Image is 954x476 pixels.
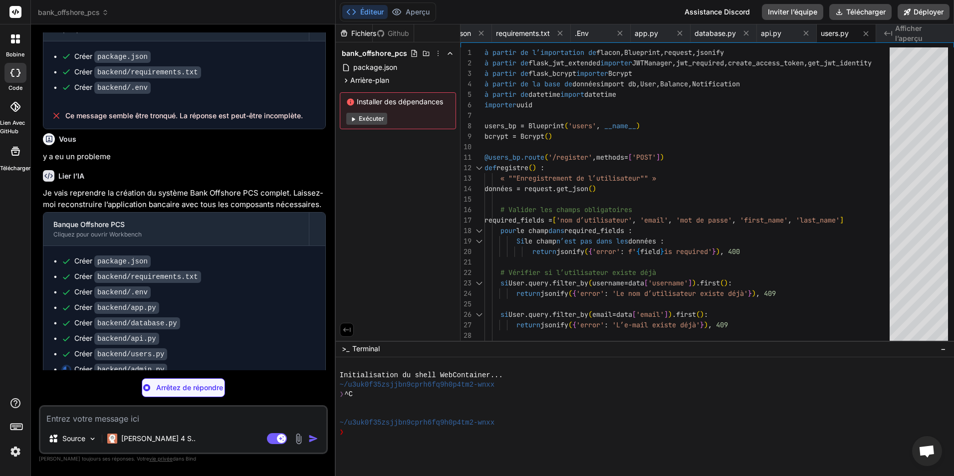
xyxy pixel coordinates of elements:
span: jsonify [540,289,568,298]
span: jwt_required [676,58,724,67]
img: Paramètres [7,443,24,460]
span: ( [588,184,592,193]
span: __name__ [604,121,636,130]
span: # Vérifier si l’utilisateur existe déjà [500,268,656,277]
span: , [596,121,600,130]
div: 23 [461,278,472,288]
span: le champ [516,226,548,235]
span: pour [500,226,516,235]
span: { [572,320,576,329]
span: , [756,289,760,298]
div: 12 [461,163,472,173]
span: ( [528,163,532,172]
div: 26 [461,309,472,320]
button: Inviter l’équipe [762,4,823,20]
span: ) [532,163,536,172]
p: [PERSON_NAME] toujours ses réponses. Votre dans Bind [39,454,328,464]
h6: Vous [59,134,76,144]
span: à partir de l’importation de [484,48,596,57]
div: 10 [461,142,472,152]
span: ( [584,247,588,256]
font: Déployer [914,7,944,17]
span: , [636,79,640,88]
font: Créer [74,349,92,358]
div: 17 [461,215,472,226]
font: Exécuter [359,115,384,123]
code: backend/users.py [94,348,167,360]
span: jsonify [556,247,584,256]
div: Click to collapse the range. [473,226,485,236]
span: flask_bcrypt [528,69,576,78]
span: , [788,216,792,225]
p: Je vais reprendre la création du système Bank Offshore PCS complet. Laissez-moi reconstruire l’ap... [43,188,326,210]
font: Télécharger [846,7,886,17]
code: backend/app.py [94,302,159,314]
img: Claude 4 Sonnet [107,434,117,444]
font: Github [388,28,409,38]
span: uuid [516,100,532,109]
span: ~/u3uk0f35zsjjbn9cprh6fq9h0p4tm2-wnxx [340,418,495,428]
span: [ [644,278,648,287]
span: username=data [592,278,644,287]
span: 'last_name' [796,216,840,225]
span: } [700,320,704,329]
button: Éditeur [342,5,388,19]
span: ) [660,153,664,162]
span: importer [600,58,632,67]
span: required_fields [564,226,624,235]
span: Ce message semble être tronqué. La réponse est peut-être incomplète. [65,111,303,121]
span: ] [840,216,844,225]
span: methods= [596,153,628,162]
span: , [672,58,676,67]
span: ( [588,278,592,287]
div: 19 [461,236,472,246]
span: [ [552,216,556,225]
span: à partir de [484,90,528,99]
button: − [939,341,948,357]
span: datetime [584,90,616,99]
div: 7 [461,110,472,121]
span: api.py [761,28,781,38]
span: ( [568,320,572,329]
div: 15 [461,194,472,205]
button: Exécuter [346,113,387,125]
span: ( [564,121,568,130]
span: { [636,247,640,256]
span: 'error' [592,247,620,256]
p: Source [62,434,85,444]
font: Fichiers [351,28,376,38]
span: , [656,79,660,88]
div: 22 [461,267,472,278]
font: Créer [74,318,92,327]
div: 28 [461,330,472,341]
div: 8 [461,121,472,131]
span: ( [696,310,700,319]
span: database.py [695,28,736,38]
span: données [572,79,600,88]
label: code [8,84,22,92]
span: requirements.txt [496,28,550,38]
span: Terminal [352,344,380,354]
span: 'first_name' [740,216,788,225]
span: : [620,247,624,256]
code: backend/database.py [94,317,180,329]
div: 24 [461,288,472,299]
span: Afficher l’aperçu [895,23,946,43]
span: , [668,216,672,225]
span: import [560,90,584,99]
span: 'username' [648,278,688,287]
span: : [604,320,608,329]
span: create_access_token [728,58,804,67]
div: 18 [461,226,472,236]
font: Créer [74,334,92,342]
div: 9 [461,131,472,142]
span: [ [628,153,632,162]
span: ) [668,310,672,319]
div: 13 [461,173,472,184]
span: ) [752,289,756,298]
span: n’est pas [556,237,592,245]
span: .first [672,310,696,319]
code: backend/api.py [94,333,159,345]
span: jsonify [540,320,568,329]
span: flask_jwt_extended [528,58,600,67]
